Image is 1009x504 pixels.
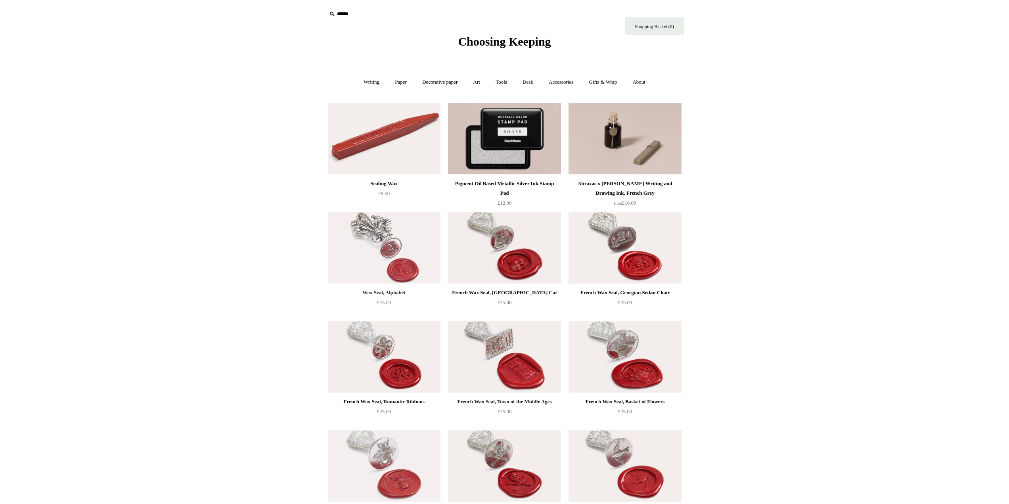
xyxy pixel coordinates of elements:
div: French Wax Seal, [GEOGRAPHIC_DATA] Cat [450,288,559,297]
span: £18.00 [614,200,636,206]
a: Art [466,72,487,93]
a: Writing [356,72,387,93]
span: £25.00 [498,299,512,305]
a: Pigment Oil Based Metallic Silver Ink Stamp Pad £12.00 [448,179,561,211]
a: French Wax Seal, [GEOGRAPHIC_DATA] Cat £25.00 [448,288,561,320]
a: Wax Seal, Alphabet £25.00 [328,288,440,320]
div: French Wax Seal, Basket of Flowers [571,397,679,406]
a: French Wax Seal, Swallow French Wax Seal, Swallow [569,430,681,502]
span: £25.00 [377,408,391,414]
a: French Wax Seal, Cheshire Cat French Wax Seal, Cheshire Cat [448,212,561,284]
a: Paper [388,72,414,93]
img: Sealing Wax [328,103,440,174]
img: Wax Seal, Alphabet [328,212,440,284]
a: French Wax Seal, Romantic Ribbons French Wax Seal, Romantic Ribbons [328,321,440,393]
a: Shopping Basket (0) [625,17,684,35]
a: French Wax Seal, Basket of Flowers French Wax Seal, Basket of Flowers [569,321,681,393]
a: Pigment Oil Based Metallic Silver Ink Stamp Pad Pigment Oil Based Metallic Silver Ink Stamp Pad [448,103,561,174]
div: Wax Seal, Alphabet [330,288,438,297]
a: French Wax Seal, Town of the Middle Ages £25.00 [448,397,561,429]
a: Abraxas x Steve Harrison Writing and Drawing Ink, French Grey Abraxas x Steve Harrison Writing an... [569,103,681,174]
a: French Wax Seal, Honey Bee French Wax Seal, Honey Bee [328,430,440,502]
span: £25.00 [498,408,512,414]
div: Sealing Wax [330,179,438,188]
a: About [625,72,653,93]
a: French Wax Seal, Romantic Ribbons £25.00 [328,397,440,429]
span: £12.00 [498,200,512,206]
span: £25.00 [618,408,632,414]
a: Desk [515,72,540,93]
a: Choosing Keeping [458,41,551,47]
img: Pigment Oil Based Metallic Silver Ink Stamp Pad [448,103,561,174]
a: Tools [488,72,514,93]
img: French Wax Seal, Basket of Flowers [569,321,681,393]
a: Decorative paper [415,72,465,93]
span: £8.00 [378,190,390,196]
a: French Wax Seal, Town of the Middle Ages French Wax Seal, Town of the Middle Ages [448,321,561,393]
a: Sealing Wax Sealing Wax [328,103,440,174]
img: French Wax Seal, Honey Bee [328,430,440,502]
div: French Wax Seal, Georgian Sedan Chair [571,288,679,297]
div: French Wax Seal, Romantic Ribbons [330,397,438,406]
a: Sealing Wax £8.00 [328,179,440,211]
a: French Wax Seal, Basket of Flowers £25.00 [569,397,681,429]
a: French Wax Seal, Georgian Sedan Chair French Wax Seal, Georgian Sedan Chair [569,212,681,284]
a: Abraxas x [PERSON_NAME] Writing and Drawing Ink, French Grey from£18.00 [569,179,681,211]
img: French Wax Seal, Georgian Sedan Chair [569,212,681,284]
img: French Wax Seal, Skull & Crossbones [448,430,561,502]
span: £25.00 [377,299,391,305]
a: Wax Seal, Alphabet Wax Seal, Alphabet [328,212,440,284]
img: French Wax Seal, Romantic Ribbons [328,321,440,393]
span: £25.00 [618,299,632,305]
a: Accessories [542,72,580,93]
img: French Wax Seal, Swallow [569,430,681,502]
a: French Wax Seal, Georgian Sedan Chair £25.00 [569,288,681,320]
img: French Wax Seal, Town of the Middle Ages [448,321,561,393]
img: Abraxas x Steve Harrison Writing and Drawing Ink, French Grey [569,103,681,174]
a: French Wax Seal, Skull & Crossbones French Wax Seal, Skull & Crossbones [448,430,561,502]
div: Pigment Oil Based Metallic Silver Ink Stamp Pad [450,179,559,198]
img: French Wax Seal, Cheshire Cat [448,212,561,284]
a: Gifts & Wrap [582,72,624,93]
span: Choosing Keeping [458,35,551,48]
div: Abraxas x [PERSON_NAME] Writing and Drawing Ink, French Grey [571,179,679,198]
span: from [614,201,622,205]
div: French Wax Seal, Town of the Middle Ages [450,397,559,406]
